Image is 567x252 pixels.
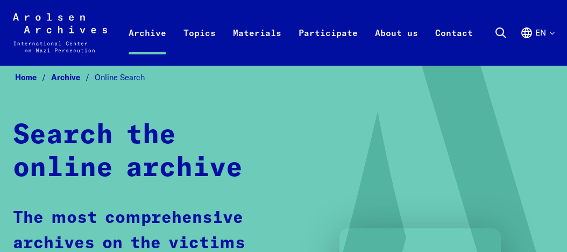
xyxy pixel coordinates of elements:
nav: Breadcrumb [13,69,554,86]
span: Online Search [95,72,145,82]
a: Topics [175,23,224,66]
a: Home [15,72,51,82]
a: Materials [224,23,290,66]
strong: Search the online archive [13,122,243,182]
a: Archive [51,72,95,82]
a: About us [366,23,427,66]
a: Participate [290,23,366,66]
nav: Primary [120,11,481,54]
button: English, language selection [520,26,554,62]
a: Contact [427,23,481,66]
a: Archive [120,23,175,66]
